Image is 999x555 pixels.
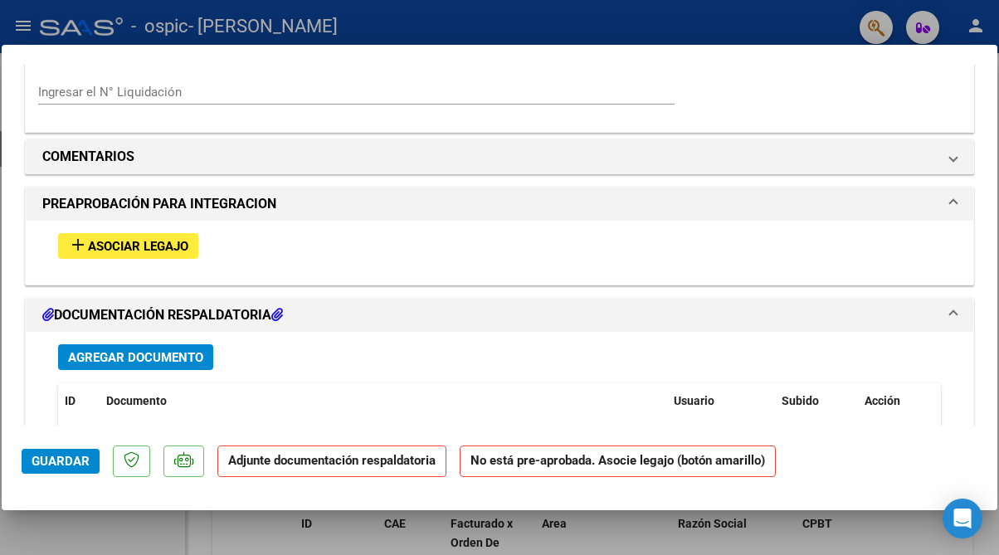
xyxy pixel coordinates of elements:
[42,305,283,325] h1: DOCUMENTACIÓN RESPALDATORIA
[68,235,88,255] mat-icon: add
[42,194,276,214] h1: PREAPROBACIÓN PARA INTEGRACION
[32,454,90,469] span: Guardar
[26,221,973,285] div: PREAPROBACIÓN PARA INTEGRACION
[58,233,198,259] button: Asociar Legajo
[228,453,436,468] strong: Adjunte documentación respaldatoria
[65,394,76,407] span: ID
[68,350,203,365] span: Agregar Documento
[667,383,775,419] datatable-header-cell: Usuario
[106,394,167,407] span: Documento
[943,499,982,538] div: Open Intercom Messenger
[58,344,213,370] button: Agregar Documento
[88,239,188,254] span: Asociar Legajo
[674,394,714,407] span: Usuario
[22,449,100,474] button: Guardar
[858,383,941,419] datatable-header-cell: Acción
[42,147,134,167] h1: COMENTARIOS
[26,299,973,332] mat-expansion-panel-header: DOCUMENTACIÓN RESPALDATORIA
[26,187,973,221] mat-expansion-panel-header: PREAPROBACIÓN PARA INTEGRACION
[58,383,100,419] datatable-header-cell: ID
[100,383,667,419] datatable-header-cell: Documento
[26,140,973,173] mat-expansion-panel-header: COMENTARIOS
[460,445,776,478] strong: No está pre-aprobada. Asocie legajo (botón amarillo)
[865,394,900,407] span: Acción
[782,394,819,407] span: Subido
[775,383,858,419] datatable-header-cell: Subido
